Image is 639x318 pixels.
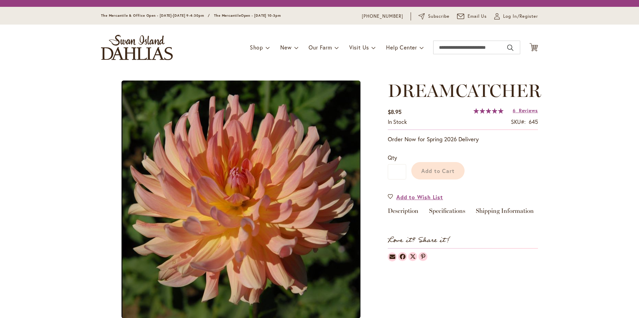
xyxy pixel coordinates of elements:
a: Subscribe [418,13,450,20]
span: Help Center [386,44,417,51]
a: [PHONE_NUMBER] [362,13,403,20]
a: Dahlias on Facebook [398,252,407,261]
span: Visit Us [349,44,369,51]
a: 6 Reviews [513,107,538,114]
strong: SKU [511,118,526,125]
strong: Love it? Share it! [388,235,450,246]
span: New [280,44,292,51]
span: 6 [513,107,516,114]
span: Log In/Register [503,13,538,20]
span: Our Farm [309,44,332,51]
span: DREAMCATCHER [388,80,541,101]
div: Availability [388,118,407,126]
span: Open - [DATE] 10-3pm [241,13,281,18]
span: The Mercantile & Office Open - [DATE]-[DATE] 9-4:30pm / The Mercantile [101,13,241,18]
a: Email Us [457,13,487,20]
span: Subscribe [428,13,450,20]
a: Dahlias on Pinterest [418,252,427,261]
span: Qty [388,154,397,161]
a: Log In/Register [494,13,538,20]
span: $8.95 [388,108,401,115]
span: In stock [388,118,407,125]
a: Shipping Information [476,208,534,218]
a: Description [388,208,418,218]
span: Add to Wish List [396,193,443,201]
button: Search [507,42,513,53]
div: Detailed Product Info [388,208,538,218]
span: Shop [250,44,263,51]
span: Reviews [519,107,538,114]
a: store logo [101,35,173,60]
p: Order Now for Spring 2026 Delivery [388,135,538,143]
a: Specifications [429,208,465,218]
div: 100% [473,108,503,114]
span: Email Us [468,13,487,20]
a: Add to Wish List [388,193,443,201]
a: Dahlias on Twitter [408,252,417,261]
div: 645 [529,118,538,126]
